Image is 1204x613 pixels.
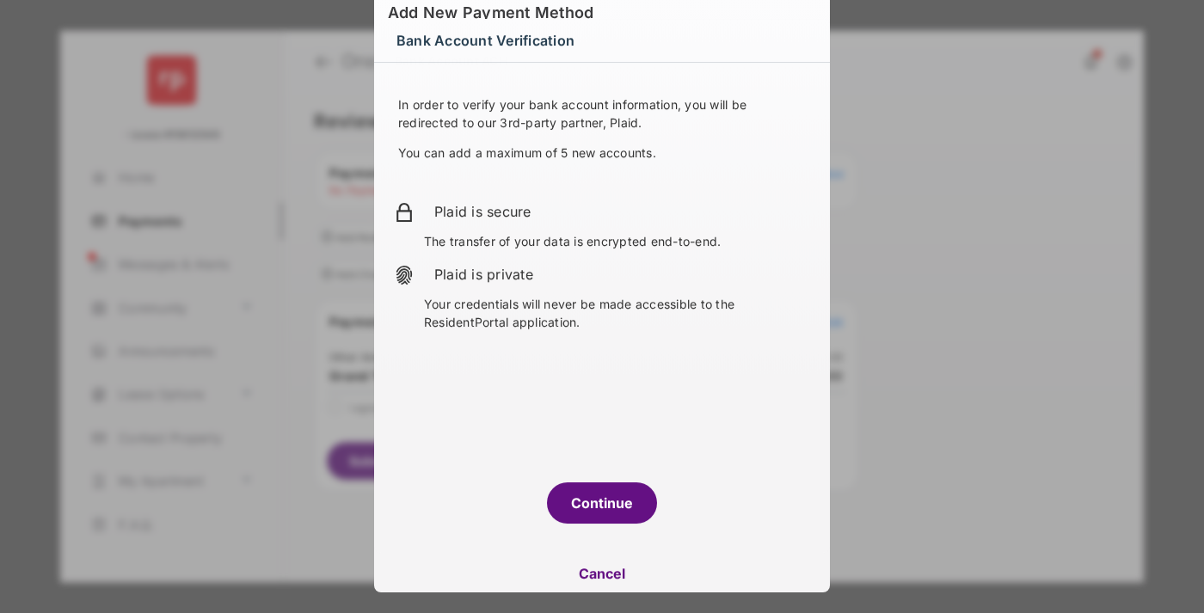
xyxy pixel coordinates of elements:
[396,27,574,54] span: Bank Account Verification
[424,232,809,250] p: The transfer of your data is encrypted end-to-end.
[434,201,809,222] h2: Plaid is secure
[374,553,830,594] button: Cancel
[424,295,809,331] p: Your credentials will never be made accessible to the ResidentPortal application.
[547,482,657,524] button: Continue
[434,264,809,285] h2: Plaid is private
[398,95,806,132] p: In order to verify your bank account information, you will be redirected to our 3rd-party partner...
[398,144,806,162] p: You can add a maximum of 5 new accounts.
